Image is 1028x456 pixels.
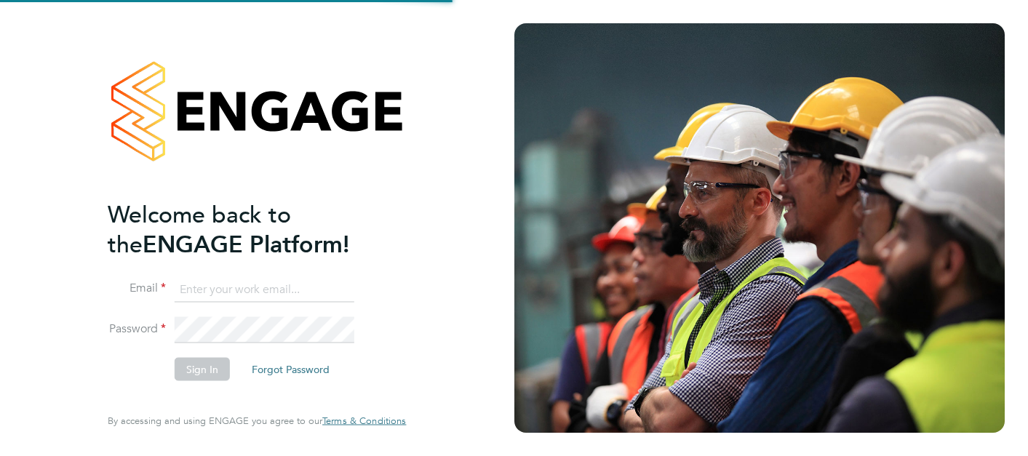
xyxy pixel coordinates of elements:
[175,276,354,303] input: Enter your work email...
[108,200,291,258] span: Welcome back to the
[240,358,341,381] button: Forgot Password
[175,358,230,381] button: Sign In
[108,415,406,427] span: By accessing and using ENGAGE you agree to our
[108,199,391,259] h2: ENGAGE Platform!
[108,281,166,296] label: Email
[322,415,406,427] a: Terms & Conditions
[108,321,166,337] label: Password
